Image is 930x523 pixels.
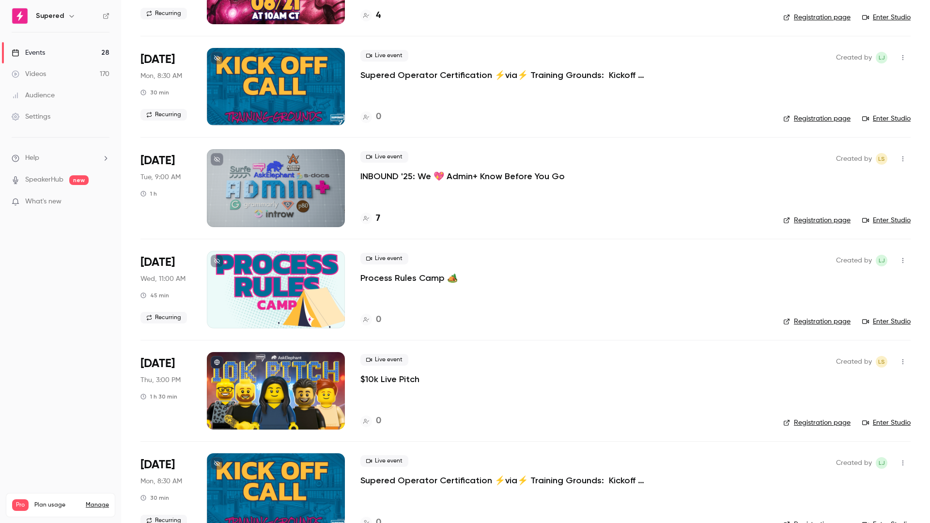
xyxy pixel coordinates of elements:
span: Created by [836,52,872,63]
div: 30 min [140,494,169,502]
div: 1 h [140,190,157,198]
span: LJ [879,52,885,63]
a: 0 [360,313,381,326]
h4: 0 [376,415,381,428]
span: LJ [879,255,885,266]
span: LS [878,153,885,165]
div: Events [12,48,45,58]
a: 0 [360,415,381,428]
span: Thu, 3:00 PM [140,375,181,385]
a: Enter Studio [862,13,911,22]
a: Enter Studio [862,114,911,123]
span: Plan usage [34,501,80,509]
a: Manage [86,501,109,509]
span: Recurring [140,8,187,19]
span: Lindsay John [876,457,887,469]
h4: 0 [376,110,381,123]
div: Settings [12,112,50,122]
div: Aug 27 Wed, 12:00 PM (America/New York) [140,251,191,328]
span: Lindsey Smith [876,356,887,368]
span: Tue, 9:00 AM [140,172,181,182]
a: Enter Studio [862,317,911,326]
div: Videos [12,69,46,79]
a: Enter Studio [862,418,911,428]
span: Recurring [140,312,187,323]
a: Registration page [783,114,851,123]
span: [DATE] [140,255,175,270]
h6: Supered [36,11,64,21]
span: LJ [879,457,885,469]
a: SpeakerHub [25,175,63,185]
a: Supered Operator Certification ⚡️via⚡️ Training Grounds: Kickoff Call [360,69,651,81]
li: help-dropdown-opener [12,153,109,163]
div: Aug 25 Mon, 9:30 AM (America/New York) [140,48,191,125]
span: Created by [836,457,872,469]
div: Aug 26 Tue, 8:00 AM (America/Denver) [140,149,191,227]
a: Registration page [783,13,851,22]
a: Registration page [783,215,851,225]
span: Created by [836,356,872,368]
h4: 0 [376,313,381,326]
span: Lindsey Smith [876,153,887,165]
span: Live event [360,50,408,62]
a: 0 [360,110,381,123]
h4: 7 [376,212,380,225]
a: Supered Operator Certification ⚡️via⚡️ Training Grounds: Kickoff Call [360,475,651,486]
span: Created by [836,255,872,266]
span: Live event [360,455,408,467]
span: Live event [360,253,408,264]
a: Process Rules Camp 🏕️ [360,272,458,284]
span: Live event [360,354,408,366]
span: Wed, 11:00 AM [140,274,186,284]
span: Mon, 8:30 AM [140,71,182,81]
a: 7 [360,212,380,225]
span: What's new [25,197,62,207]
span: Mon, 8:30 AM [140,477,182,486]
a: Enter Studio [862,215,911,225]
a: $10k Live Pitch [360,373,419,385]
h4: 4 [376,9,381,22]
a: Registration page [783,317,851,326]
a: 4 [360,9,381,22]
span: Recurring [140,109,187,121]
div: 45 min [140,292,169,299]
span: Live event [360,151,408,163]
span: Help [25,153,39,163]
span: [DATE] [140,457,175,473]
span: [DATE] [140,52,175,67]
div: Audience [12,91,55,100]
img: Supered [12,8,28,24]
div: Aug 28 Thu, 2:00 PM (America/Denver) [140,352,191,430]
span: Lindsay John [876,52,887,63]
span: LS [878,356,885,368]
span: Pro [12,499,29,511]
span: [DATE] [140,153,175,169]
iframe: Noticeable Trigger [98,198,109,206]
span: new [69,175,89,185]
span: [DATE] [140,356,175,371]
span: Created by [836,153,872,165]
a: INBOUND '25: We 💖 Admin+ Know Before You Go [360,170,565,182]
span: Lindsay John [876,255,887,266]
a: Registration page [783,418,851,428]
div: 30 min [140,89,169,96]
div: 1 h 30 min [140,393,177,400]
